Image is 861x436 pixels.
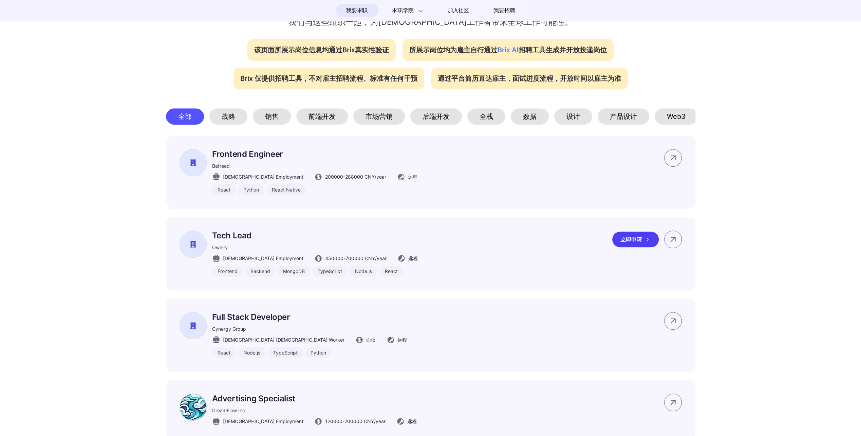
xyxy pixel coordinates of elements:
[379,266,403,277] div: React
[212,394,417,403] p: Advertising Specialist
[598,108,649,125] div: 产品设计
[325,173,386,180] span: 200000 - 288000 CNY /year
[408,173,417,180] span: 远程
[448,5,469,16] span: 加入社区
[238,184,264,195] div: Python
[268,347,303,358] div: TypeScript
[209,108,247,125] div: 战略
[212,244,228,250] span: Owlery
[247,39,396,61] div: 该页面所展示岗位信息均通过Brix真实性验证
[431,68,628,89] div: 通过平台简历直达雇主，面试进度流程，开放时间以雇主为准
[233,68,424,89] div: Brix 仅提供招聘工具，不对雇主招聘流程、标准有任何干预
[278,266,310,277] div: MongoDB
[403,39,614,61] div: 所展示岗位均为雇主自行通过 招聘工具生成并开放投递岗位
[392,6,413,15] span: 求职学院
[612,232,659,247] div: 立即申请
[408,255,418,262] span: 远程
[212,163,230,169] span: Befreed
[397,336,407,343] span: 远程
[655,108,698,125] div: Web3
[266,184,306,195] div: React Native
[498,46,519,54] span: Brix AI
[212,266,243,277] div: Frontend
[312,266,348,277] div: TypeScript
[223,418,303,425] span: [DEMOGRAPHIC_DATA] Employment
[350,266,377,277] div: Node.js
[410,108,462,125] div: 后端开发
[166,108,204,125] div: 全部
[212,326,246,332] span: Cynergy Group
[212,149,417,159] p: Frontend Engineer
[253,108,291,125] div: 销售
[407,418,417,425] span: 远程
[511,108,549,125] div: 数据
[212,312,407,322] p: Full Stack Developer
[296,108,348,125] div: 前端开发
[223,336,344,343] span: [DEMOGRAPHIC_DATA] [DEMOGRAPHIC_DATA] Worker
[493,6,515,15] span: 我要招聘
[212,347,236,358] div: React
[353,108,405,125] div: 市场营销
[366,336,376,343] span: 面议
[346,5,368,16] span: 我要求职
[554,108,592,125] div: 设计
[467,108,505,125] div: 全栈
[325,418,386,425] span: 120000 - 200000 CNY /year
[212,184,236,195] div: React
[325,255,387,262] span: 450000 - 700000 CNY /year
[612,232,664,247] a: 立即申请
[305,347,332,358] div: Python
[212,231,418,240] p: Tech Lead
[223,255,303,262] span: [DEMOGRAPHIC_DATA] Employment
[245,266,276,277] div: Backend
[223,173,303,180] span: [DEMOGRAPHIC_DATA] Employment
[238,347,266,358] div: Node.js
[212,407,245,413] span: DreamFlow Inc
